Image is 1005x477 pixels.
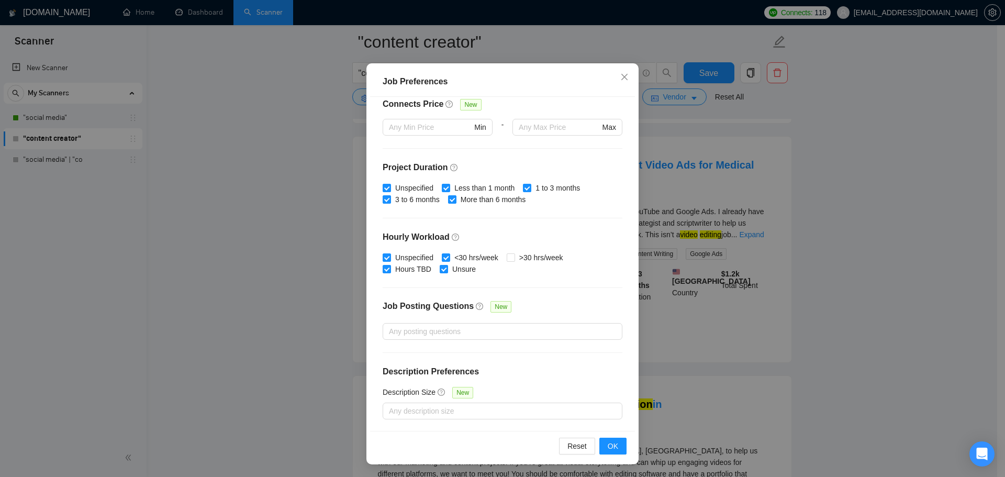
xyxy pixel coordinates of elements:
[383,75,622,88] div: Job Preferences
[391,263,435,275] span: Hours TBD
[476,302,484,310] span: question-circle
[608,440,618,452] span: OK
[383,300,474,313] h4: Job Posting Questions
[620,73,629,81] span: close
[474,121,486,133] span: Min
[445,100,454,108] span: question-circle
[452,387,473,398] span: New
[969,441,995,467] div: Open Intercom Messenger
[448,263,480,275] span: Unsure
[490,301,511,313] span: New
[450,163,459,172] span: question-circle
[456,194,530,205] span: More than 6 months
[519,121,600,133] input: Any Max Price
[515,252,567,263] span: >30 hrs/week
[452,233,460,241] span: question-circle
[567,440,587,452] span: Reset
[450,182,519,194] span: Less than 1 month
[383,161,622,174] h4: Project Duration
[391,252,438,263] span: Unspecified
[493,119,512,148] div: -
[450,252,502,263] span: <30 hrs/week
[599,438,627,454] button: OK
[460,99,481,110] span: New
[602,121,616,133] span: Max
[391,182,438,194] span: Unspecified
[389,121,472,133] input: Any Min Price
[383,231,622,243] h4: Hourly Workload
[383,386,435,398] h5: Description Size
[610,63,639,92] button: Close
[559,438,595,454] button: Reset
[391,194,444,205] span: 3 to 6 months
[438,388,446,396] span: question-circle
[383,98,443,110] h4: Connects Price
[531,182,584,194] span: 1 to 3 months
[383,365,622,378] h4: Description Preferences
